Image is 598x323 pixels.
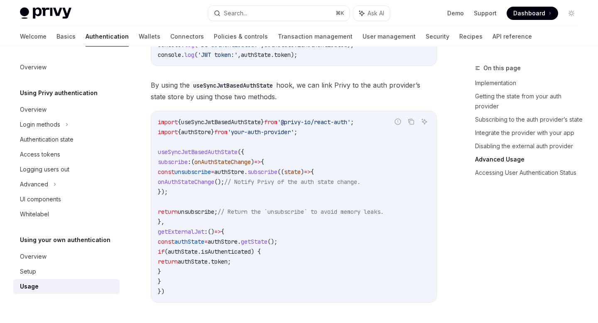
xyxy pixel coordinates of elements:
span: } [158,268,161,275]
span: onAuthStateChange [194,158,251,166]
a: Implementation [475,76,585,90]
span: if [158,248,164,255]
div: Authentication state [20,135,74,144]
a: Getting the state from your auth provider [475,90,585,113]
span: Ask AI [368,9,384,17]
span: . [198,248,201,255]
span: , [238,51,241,59]
span: authState [178,258,208,265]
span: authStore [214,168,244,176]
button: Report incorrect code [392,116,403,127]
span: log [184,51,194,59]
div: Search... [224,8,247,18]
span: subscribe [248,168,277,176]
span: . [181,41,184,49]
div: Usage [20,281,39,291]
a: Security [426,27,449,46]
span: ) { [251,248,261,255]
div: Overview [20,105,47,115]
span: return [158,258,178,265]
span: from [214,128,228,136]
span: }) [158,288,164,295]
a: Access tokens [13,147,120,162]
div: Login methods [20,120,60,130]
a: Demo [447,9,464,17]
span: () [208,228,214,235]
span: // Return the `unsubscribe` to avoid memory leaks. [218,208,384,215]
a: Recipes [459,27,483,46]
span: } [211,128,214,136]
span: const [158,238,174,245]
a: Integrate the provider with your app [475,126,585,139]
span: }); [158,188,168,196]
span: ) [301,168,304,176]
button: Ask AI [419,116,430,127]
span: { [178,118,181,126]
span: token [211,258,228,265]
a: Subscribing to the auth provider’s state [475,113,585,126]
span: from [264,118,277,126]
a: Authentication [86,27,129,46]
span: On this page [483,63,521,73]
div: Overview [20,252,47,262]
a: User management [363,27,416,46]
span: . [181,51,184,59]
div: Access tokens [20,149,60,159]
div: Advanced [20,179,48,189]
button: Toggle dark mode [565,7,578,20]
span: getState [241,238,267,245]
span: subscribe [158,158,188,166]
a: Advanced Usage [475,153,585,166]
a: Usage [13,279,120,294]
span: ) [251,158,254,166]
span: ( [194,51,198,59]
span: ); [347,41,354,49]
span: isAuthenticated [201,248,251,255]
span: { [311,168,314,176]
span: authState [168,248,198,255]
span: unsubscribe [178,208,214,215]
span: ); [291,51,297,59]
span: 'Is authenticated:' [198,41,261,49]
span: ( [191,158,194,166]
span: isAuthenticated [297,41,347,49]
a: Logging users out [13,162,120,177]
a: Authentication state [13,132,120,147]
span: authStore [208,238,238,245]
span: { [221,228,224,235]
a: Accessing User Authentication Status [475,166,585,179]
a: UI components [13,192,120,207]
span: 'JWT token:' [198,51,238,59]
img: light logo [20,7,71,19]
span: authState [241,51,271,59]
a: API reference [493,27,532,46]
span: } [158,278,161,285]
span: authStore [181,128,211,136]
span: { [178,128,181,136]
a: Basics [56,27,76,46]
span: console [158,41,181,49]
button: Search...⌘K [208,6,349,21]
div: Logging users out [20,164,69,174]
a: Transaction management [278,27,353,46]
a: Welcome [20,27,47,46]
span: , [261,41,264,49]
span: : [204,228,208,235]
h5: Using your own authentication [20,235,110,245]
span: }, [158,218,164,225]
span: ; [214,208,218,215]
a: Dashboard [507,7,558,20]
span: . [271,51,274,59]
span: } [261,118,264,126]
a: Support [474,9,497,17]
span: = [204,238,208,245]
span: (); [214,178,224,186]
span: . [238,238,241,245]
span: (( [277,168,284,176]
span: Dashboard [513,9,545,17]
span: By using the hook, we can link Privy to the auth provider’s state store by using those two methods. [151,79,437,103]
code: useSyncJwtBasedAuthState [190,81,276,90]
span: // Notify Privy of the auth state change. [224,178,360,186]
span: useSyncJwtBasedAuthState [158,148,238,156]
span: unsubscribe [174,168,211,176]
